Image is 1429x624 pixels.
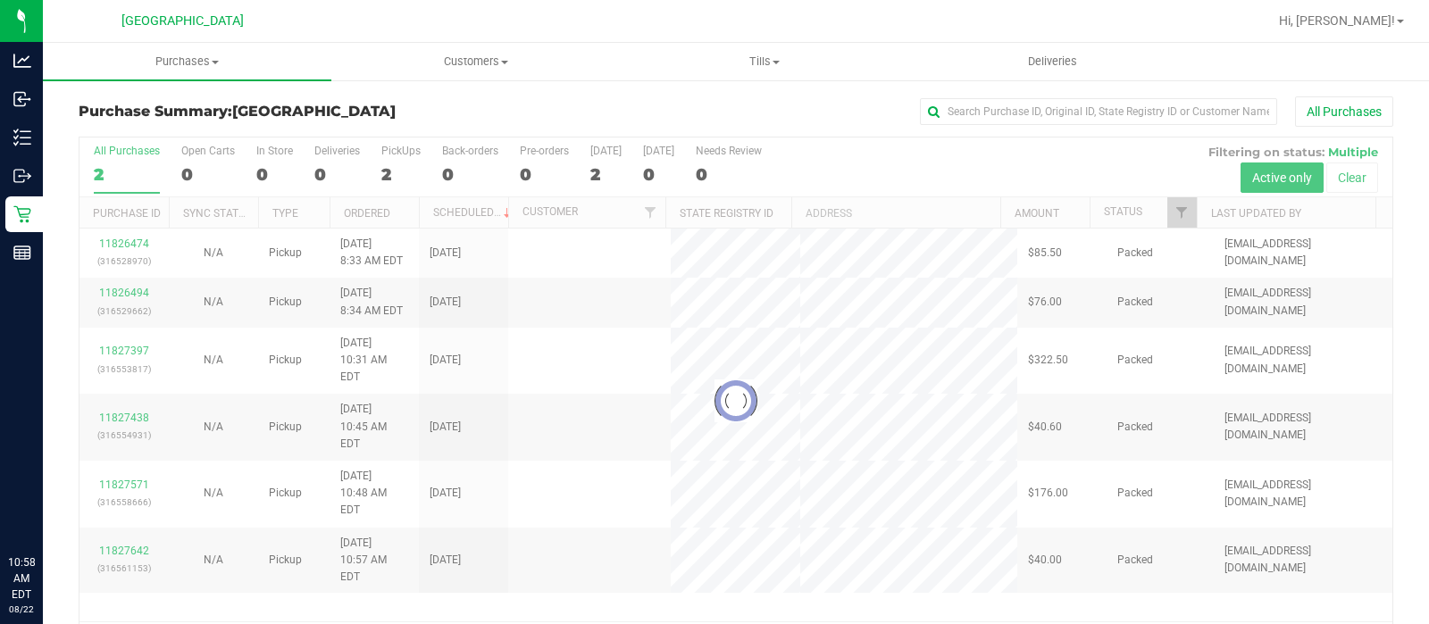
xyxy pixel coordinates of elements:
[1279,13,1395,28] span: Hi, [PERSON_NAME]!
[18,481,71,535] iframe: Resource center
[13,167,31,185] inline-svg: Outbound
[13,205,31,223] inline-svg: Retail
[13,129,31,146] inline-svg: Inventory
[8,603,35,616] p: 08/22
[232,103,396,120] span: [GEOGRAPHIC_DATA]
[1295,96,1393,127] button: All Purchases
[620,43,908,80] a: Tills
[908,43,1197,80] a: Deliveries
[1004,54,1101,70] span: Deliveries
[332,54,619,70] span: Customers
[43,43,331,80] a: Purchases
[8,554,35,603] p: 10:58 AM EDT
[920,98,1277,125] input: Search Purchase ID, Original ID, State Registry ID or Customer Name...
[79,104,517,120] h3: Purchase Summary:
[621,54,907,70] span: Tills
[331,43,620,80] a: Customers
[13,90,31,108] inline-svg: Inbound
[13,244,31,262] inline-svg: Reports
[53,478,74,500] iframe: Resource center unread badge
[13,52,31,70] inline-svg: Analytics
[121,13,244,29] span: [GEOGRAPHIC_DATA]
[43,54,331,70] span: Purchases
